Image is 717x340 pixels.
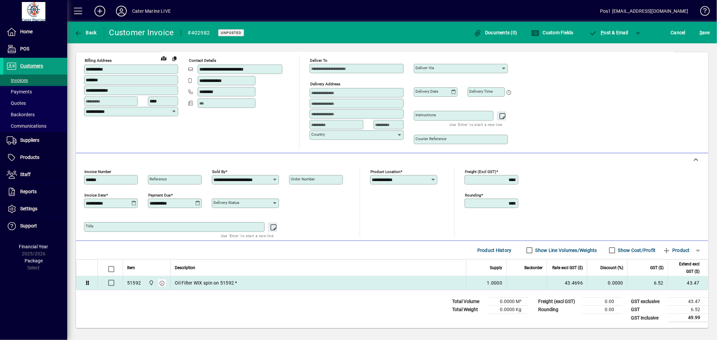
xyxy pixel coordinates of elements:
[20,223,37,228] span: Support
[669,27,687,39] button: Cancel
[628,298,668,306] td: GST exclusive
[650,264,664,271] span: GST ($)
[698,27,712,39] button: Save
[148,193,171,198] mat-label: Payment due
[132,6,171,16] div: Cater Marine LIVE
[628,314,668,322] td: GST inclusive
[415,113,436,117] mat-label: Instructions
[449,306,489,314] td: Total Weight
[3,218,67,235] a: Support
[7,123,46,129] span: Communications
[582,298,622,306] td: 0.00
[7,78,28,83] span: Invoices
[3,201,67,217] a: Settings
[529,27,575,39] button: Custom Fields
[221,31,241,35] span: Unposted
[212,169,225,174] mat-label: Sold by
[3,166,67,183] a: Staff
[465,193,481,198] mat-label: Rounding
[487,280,503,286] span: 1.0000
[3,120,67,132] a: Communications
[700,27,710,38] span: ave
[617,247,656,254] label: Show Cost/Profit
[3,41,67,57] a: POS
[534,247,597,254] label: Show Line Volumes/Weights
[600,6,688,16] div: Pos1 [EMAIL_ADDRESS][DOMAIN_NAME]
[150,177,167,181] mat-label: Reference
[589,30,628,35] span: ost & Email
[20,155,39,160] span: Products
[188,28,210,38] div: #402982
[3,75,67,86] a: Invoices
[25,258,43,263] span: Package
[531,30,573,35] span: Custom Fields
[3,24,67,40] a: Home
[668,306,708,314] td: 6.52
[7,100,26,106] span: Quotes
[147,279,155,287] span: Cater Marine
[663,245,690,256] span: Product
[449,298,489,306] td: Total Volume
[524,264,543,271] span: Backorder
[415,89,438,94] mat-label: Delivery date
[127,264,135,271] span: Item
[291,177,315,181] mat-label: Order number
[700,30,702,35] span: S
[490,264,502,271] span: Supply
[127,280,141,286] div: 51592
[175,280,237,286] span: Oil Filter WIX spin on 51592 *
[659,244,693,256] button: Product
[20,189,37,194] span: Reports
[111,5,132,17] button: Profile
[587,276,627,290] td: 0.0000
[627,276,668,290] td: 6.52
[84,193,106,198] mat-label: Invoice date
[477,245,512,256] span: Product History
[3,86,67,97] a: Payments
[86,224,93,228] mat-label: Title
[19,244,48,249] span: Financial Year
[7,112,35,117] span: Backorders
[20,137,39,143] span: Suppliers
[535,306,582,314] td: Rounding
[586,27,632,39] button: Post & Email
[671,27,686,38] span: Cancel
[20,63,43,69] span: Customers
[84,169,111,174] mat-label: Invoice number
[601,30,604,35] span: P
[169,53,180,64] button: Copy to Delivery address
[551,280,583,286] div: 43.4696
[73,27,98,39] button: Back
[672,260,700,275] span: Extend excl GST ($)
[474,30,517,35] span: Documents (0)
[20,172,31,177] span: Staff
[7,89,32,94] span: Payments
[695,1,709,23] a: Knowledge Base
[20,206,37,211] span: Settings
[20,29,33,34] span: Home
[472,27,519,39] button: Documents (0)
[489,306,529,314] td: 0.0000 Kg
[213,200,239,205] mat-label: Delivery status
[3,149,67,166] a: Products
[311,132,325,137] mat-label: Country
[628,306,668,314] td: GST
[415,66,434,70] mat-label: Deliver via
[89,5,111,17] button: Add
[469,89,493,94] mat-label: Delivery time
[600,264,623,271] span: Discount (%)
[552,264,583,271] span: Rate excl GST ($)
[3,132,67,149] a: Suppliers
[175,264,195,271] span: Description
[465,169,496,174] mat-label: Freight (excl GST)
[489,298,529,306] td: 0.0000 M³
[668,298,708,306] td: 43.47
[668,314,708,322] td: 49.99
[67,27,104,39] app-page-header-button: Back
[221,232,274,240] mat-hint: Use 'Enter' to start a new line
[668,276,708,290] td: 43.47
[475,244,514,256] button: Product History
[450,121,503,128] mat-hint: Use 'Enter' to start a new line
[415,136,446,141] mat-label: Courier Reference
[370,169,400,174] mat-label: Product location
